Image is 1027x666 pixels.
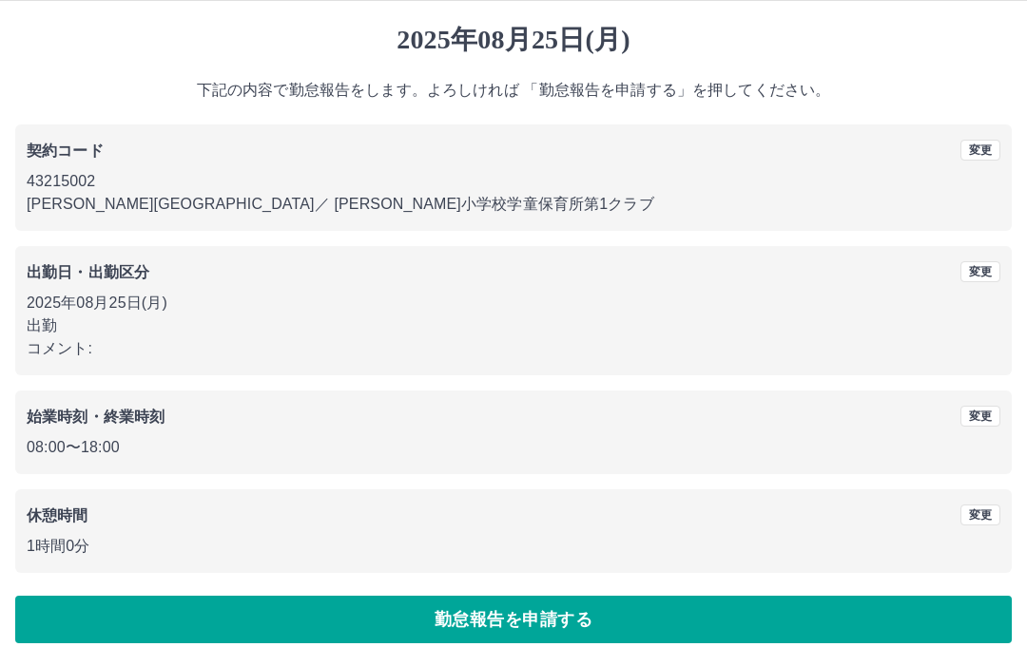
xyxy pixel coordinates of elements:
button: 変更 [960,141,1000,162]
button: 勤怠報告を申請する [15,597,1012,644]
p: 08:00 〜 18:00 [27,437,1000,460]
b: 出勤日・出勤区分 [27,265,149,281]
p: コメント: [27,338,1000,361]
p: 下記の内容で勤怠報告をします。よろしければ 「勤怠報告を申請する」を押してください。 [15,80,1012,103]
button: 変更 [960,505,1000,526]
p: [PERSON_NAME][GEOGRAPHIC_DATA] ／ [PERSON_NAME]小学校学童保育所第1クラブ [27,194,1000,217]
b: 始業時刻・終業時刻 [27,409,165,426]
b: 休憩時間 [27,508,88,524]
p: 2025年08月25日(月) [27,293,1000,315]
p: 出勤 [27,315,1000,338]
h1: 2025年08月25日(月) [15,25,1012,57]
p: 1時間0分 [27,536,1000,559]
b: 契約コード [27,143,104,160]
button: 変更 [960,262,1000,283]
p: 43215002 [27,171,1000,194]
button: 変更 [960,407,1000,428]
